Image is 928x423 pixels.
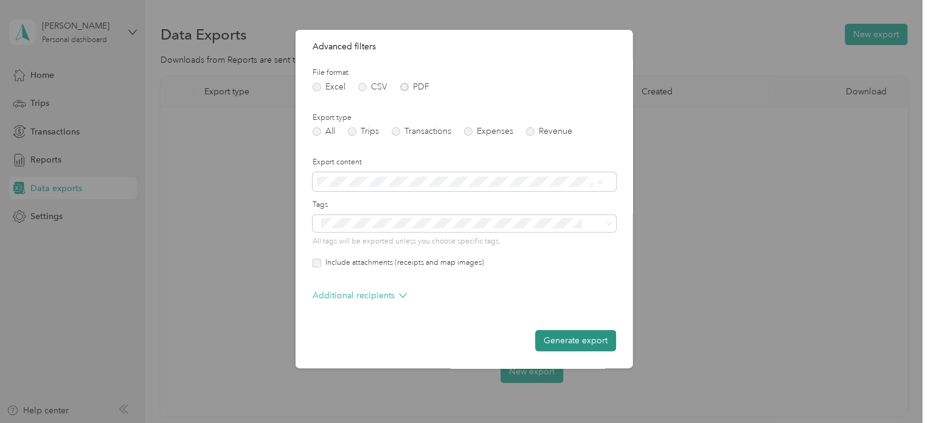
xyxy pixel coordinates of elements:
[313,200,616,211] label: Tags
[313,289,407,302] p: Additional recipients
[526,127,572,136] label: Revenue
[313,40,616,53] p: Advanced filters
[313,236,616,247] p: All tags will be exported unless you choose specific tags.
[313,83,345,91] label: Excel
[313,157,616,168] label: Export content
[313,68,616,79] label: File format
[321,257,484,268] label: Include attachments (receipts and map images)
[860,355,928,423] iframe: Everlance-gr Chat Button Frame
[358,83,387,91] label: CSV
[392,127,451,136] label: Transactions
[313,113,616,124] label: Export type
[400,83,429,91] label: PDF
[535,330,616,351] button: Generate export
[348,127,379,136] label: Trips
[464,127,513,136] label: Expenses
[313,127,335,136] label: All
